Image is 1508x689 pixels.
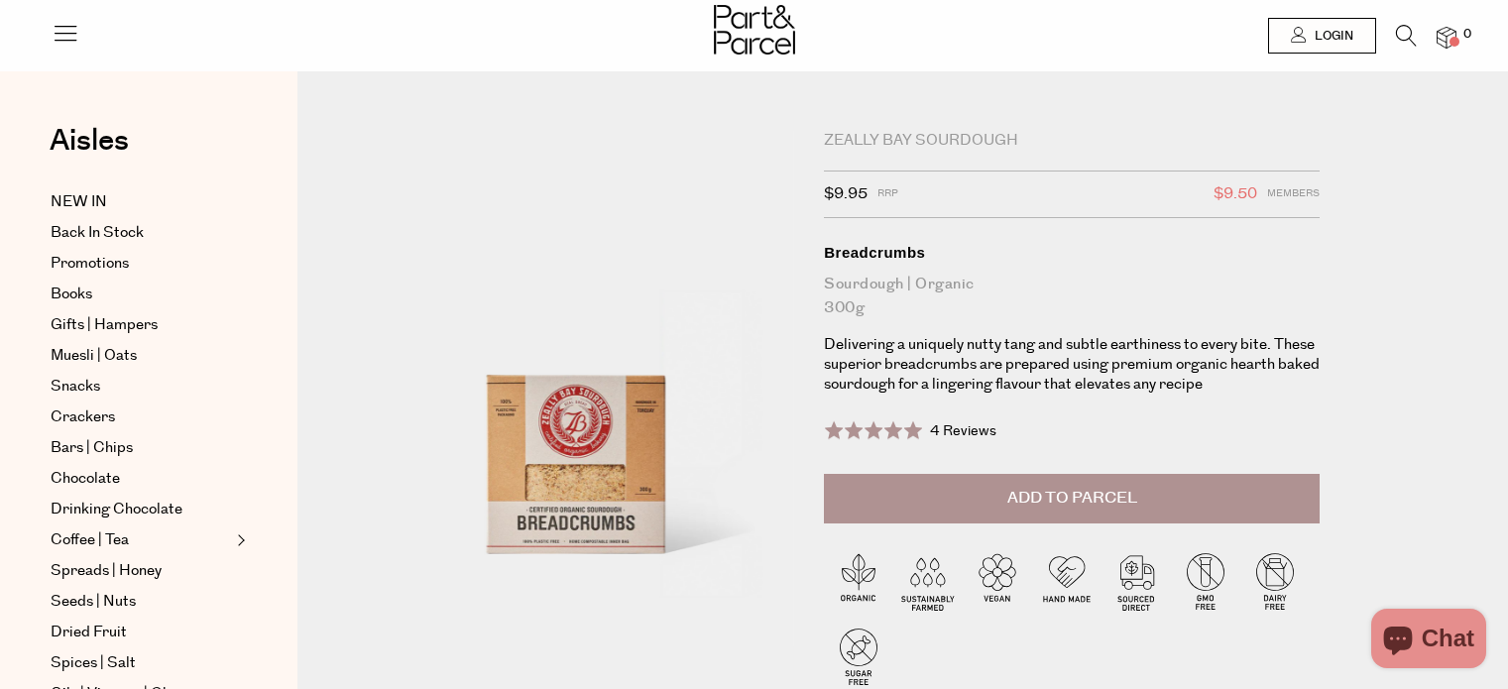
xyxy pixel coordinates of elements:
[824,474,1320,523] button: Add to Parcel
[1240,546,1310,616] img: P_P-ICONS-Live_Bec_V11_Dairy_Free.svg
[51,528,231,552] a: Coffee | Tea
[51,590,231,614] a: Seeds | Nuts
[1437,27,1456,48] a: 0
[824,273,1320,320] div: Sourdough | Organic 300g
[51,467,231,491] a: Chocolate
[51,283,92,306] span: Books
[51,498,231,521] a: Drinking Chocolate
[50,126,129,175] a: Aisles
[1458,26,1476,44] span: 0
[51,190,107,214] span: NEW IN
[877,181,898,207] span: RRP
[1310,28,1353,45] span: Login
[51,405,115,429] span: Crackers
[51,621,127,644] span: Dried Fruit
[51,313,158,337] span: Gifts | Hampers
[1032,546,1102,616] img: P_P-ICONS-Live_Bec_V11_Handmade.svg
[1365,609,1492,673] inbox-online-store-chat: Shopify online store chat
[357,131,794,646] img: Breadcrumbs
[51,344,231,368] a: Muesli | Oats
[51,467,120,491] span: Chocolate
[51,221,231,245] a: Back In Stock
[824,546,893,616] img: P_P-ICONS-Live_Bec_V11_Organic.svg
[51,436,231,460] a: Bars | Chips
[51,221,144,245] span: Back In Stock
[51,252,231,276] a: Promotions
[714,5,795,55] img: Part&Parcel
[51,651,231,675] a: Spices | Salt
[51,590,136,614] span: Seeds | Nuts
[824,181,868,207] span: $9.95
[930,421,996,441] span: 4 Reviews
[51,559,162,583] span: Spreads | Honey
[1007,487,1137,510] span: Add to Parcel
[51,405,231,429] a: Crackers
[51,375,231,399] a: Snacks
[51,651,136,675] span: Spices | Salt
[51,436,133,460] span: Bars | Chips
[1171,546,1240,616] img: P_P-ICONS-Live_Bec_V11_GMO_Free.svg
[1214,181,1257,207] span: $9.50
[50,119,129,163] span: Aisles
[963,546,1032,616] img: P_P-ICONS-Live_Bec_V11_Vegan.svg
[51,559,231,583] a: Spreads | Honey
[51,498,182,521] span: Drinking Chocolate
[1268,18,1376,54] a: Login
[824,243,1320,263] div: Breadcrumbs
[51,252,129,276] span: Promotions
[824,335,1320,395] p: Delivering a uniquely nutty tang and subtle earthiness to every bite. These superior breadcrumbs ...
[1267,181,1320,207] span: Members
[51,621,231,644] a: Dried Fruit
[1102,546,1171,616] img: P_P-ICONS-Live_Bec_V11_Sourced_Direct.svg
[51,313,231,337] a: Gifts | Hampers
[51,190,231,214] a: NEW IN
[824,131,1320,151] div: Zeally Bay Sourdough
[893,546,963,616] img: P_P-ICONS-Live_Bec_V11_Sustainable_Farmed.svg
[51,375,100,399] span: Snacks
[232,528,246,552] button: Expand/Collapse Coffee | Tea
[51,283,231,306] a: Books
[51,528,129,552] span: Coffee | Tea
[51,344,137,368] span: Muesli | Oats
